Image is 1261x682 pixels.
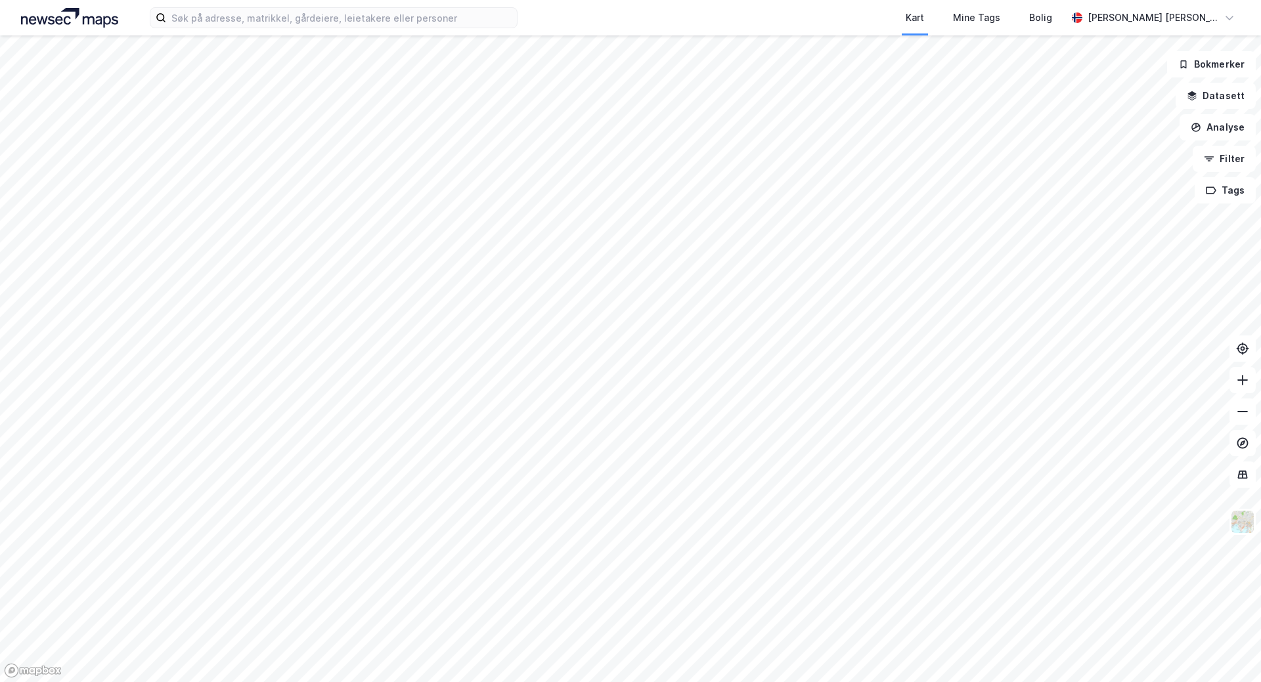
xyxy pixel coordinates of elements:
div: Mine Tags [953,10,1000,26]
input: Søk på adresse, matrikkel, gårdeiere, leietakere eller personer [166,8,517,28]
div: Bolig [1029,10,1052,26]
img: logo.a4113a55bc3d86da70a041830d287a7e.svg [21,8,118,28]
div: [PERSON_NAME] [PERSON_NAME] [1088,10,1219,26]
div: Kart [906,10,924,26]
iframe: Chat Widget [1195,619,1261,682]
